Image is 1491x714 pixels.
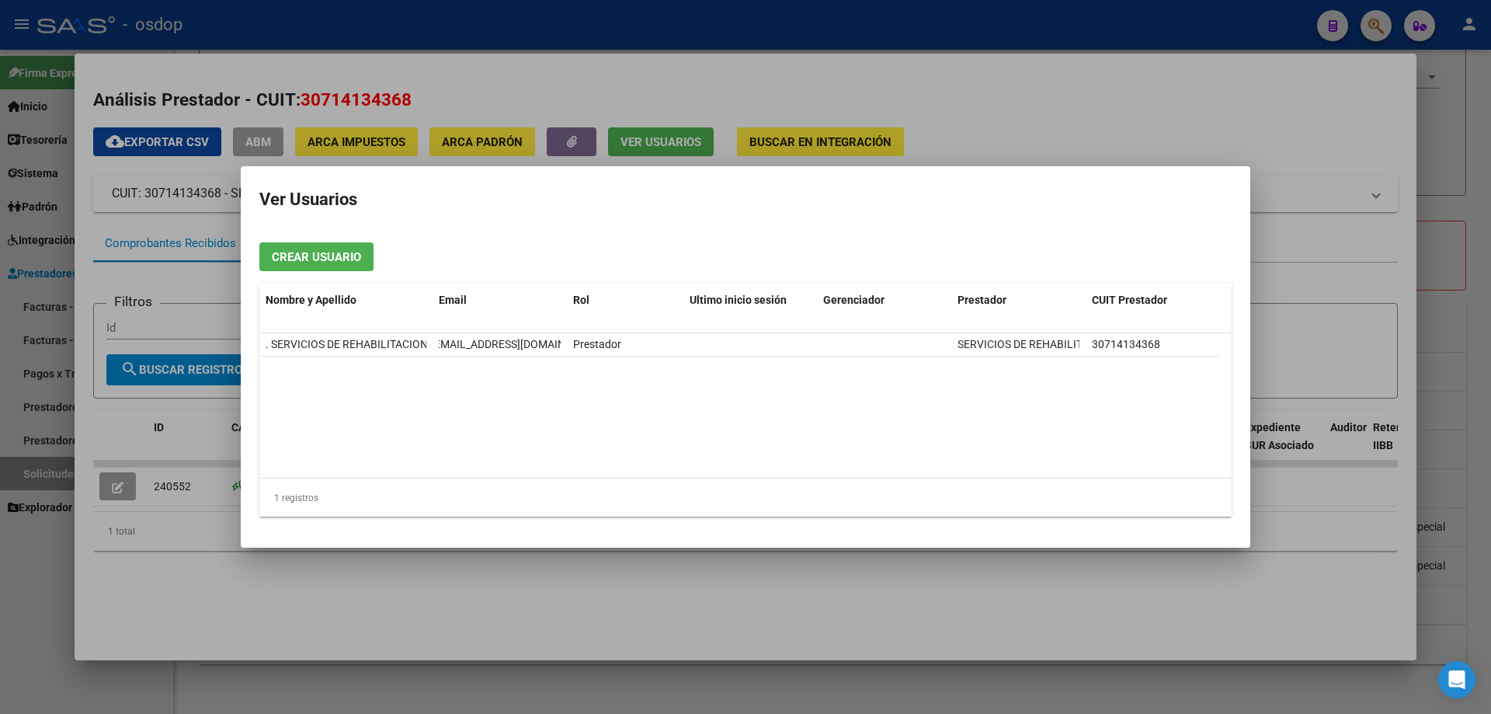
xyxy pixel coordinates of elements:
[259,242,374,271] button: Crear Usuario
[958,294,1006,306] span: Prestador
[951,284,1086,317] datatable-header-cell: Prestador
[431,338,603,350] span: cfalessi@mitairosario.com
[272,250,361,264] span: Crear Usuario
[567,284,683,317] datatable-header-cell: Rol
[1092,294,1167,306] span: CUIT Prestador
[259,185,1232,214] h2: Ver Usuarios
[690,294,787,306] span: Ultimo inicio sesión
[1438,661,1475,698] div: Open Intercom Messenger
[259,284,433,317] datatable-header-cell: Nombre y Apellido
[259,479,1232,517] div: 1 registros
[439,294,467,306] span: Email
[266,338,498,350] span: . SERVICIOS DE REHABILITACION ROSARIO SRL
[573,338,621,350] span: Prestador
[266,294,356,306] span: Nombre y Apellido
[683,284,818,317] datatable-header-cell: Ultimo inicio sesión
[1092,338,1160,350] span: 30714134368
[433,284,567,317] datatable-header-cell: Email
[958,338,1184,350] span: SERVICIOS DE REHABILITACION ROSARIO SRL
[823,294,885,306] span: Gerenciador
[1086,284,1220,317] datatable-header-cell: CUIT Prestador
[573,294,589,306] span: Rol
[817,284,951,317] datatable-header-cell: Gerenciador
